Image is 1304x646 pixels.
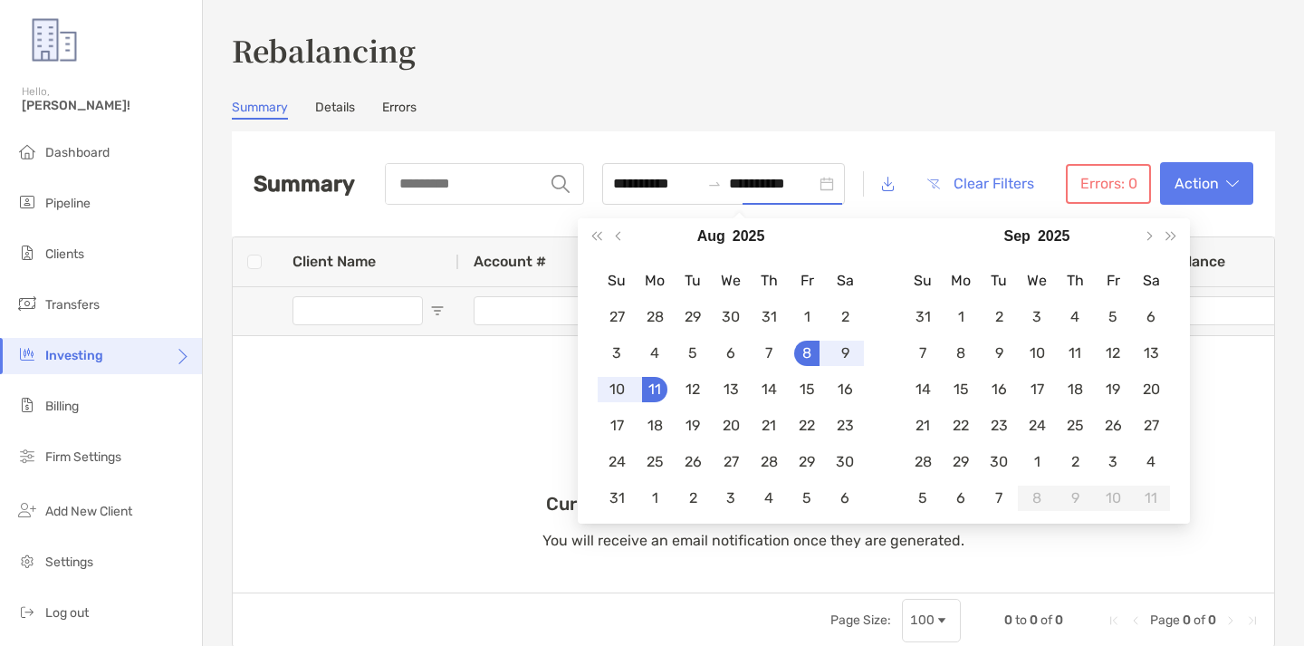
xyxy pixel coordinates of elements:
div: 8 [794,341,820,366]
span: to [707,177,722,191]
td: 2025-08-15 [788,371,826,408]
td: 2025-09-23 [980,408,1018,444]
td: 2025-08-29 [788,444,826,480]
button: Clear Filters [913,164,1048,204]
div: 8 [948,341,973,366]
th: Sa [1132,263,1170,299]
img: investing icon [16,343,38,365]
td: 2025-08-09 [826,335,864,371]
p: Currently, there are no daily proposals available. [542,493,964,516]
td: 2025-09-06 [1132,299,1170,335]
div: 3 [604,341,629,366]
td: 2025-07-28 [636,299,674,335]
td: 2025-09-08 [942,335,980,371]
td: 2025-09-16 [980,371,1018,408]
div: 24 [604,449,629,475]
td: 2025-10-10 [1094,480,1132,516]
td: 2025-10-06 [942,480,980,516]
span: Transfers [45,297,100,313]
div: Last Page [1245,613,1260,628]
div: 17 [604,413,629,439]
td: 2025-09-05 [1094,299,1132,335]
span: Firm Settings [45,449,121,465]
div: 12 [1100,341,1126,366]
div: 5 [680,341,705,366]
div: 31 [604,486,629,511]
div: 9 [1062,486,1088,511]
span: Pipeline [45,196,91,211]
td: 2025-09-22 [942,408,980,444]
div: 30 [718,304,743,330]
th: We [1018,263,1056,299]
div: 9 [832,341,858,366]
span: Page [1150,612,1180,628]
button: Next month (PageDown) [1136,218,1160,255]
div: 27 [718,449,743,475]
th: Fr [1094,263,1132,299]
button: Choose a year [1038,218,1070,255]
td: 2025-09-06 [826,480,864,516]
span: Investing [45,348,103,363]
button: Previous month (PageUp) [609,218,632,255]
td: 2025-09-30 [980,444,1018,480]
th: Th [1056,263,1094,299]
td: 2025-08-23 [826,408,864,444]
td: 2025-07-29 [674,299,712,335]
td: 2025-08-03 [598,335,636,371]
td: 2025-10-07 [980,480,1018,516]
td: 2025-10-01 [1018,444,1056,480]
td: 2025-08-12 [674,371,712,408]
td: 2025-09-24 [1018,408,1056,444]
div: 3 [718,486,743,511]
button: Choose a month [1004,218,1031,255]
div: 31 [910,304,935,330]
span: 0 [1208,612,1216,628]
div: 18 [1062,377,1088,402]
div: 6 [718,341,743,366]
td: 2025-08-30 [826,444,864,480]
img: firm-settings icon [16,445,38,467]
td: 2025-09-17 [1018,371,1056,408]
div: 29 [680,304,705,330]
td: 2025-08-05 [674,335,712,371]
td: 2025-08-27 [712,444,750,480]
img: logout icon [16,601,38,622]
button: Next year (Control + right) [1159,218,1183,255]
div: 15 [794,377,820,402]
span: [PERSON_NAME]! [22,98,191,113]
td: 2025-09-20 [1132,371,1170,408]
div: 1 [1024,449,1050,475]
td: 2025-08-07 [750,335,788,371]
td: 2025-09-19 [1094,371,1132,408]
td: 2025-08-20 [712,408,750,444]
td: 2025-09-04 [1056,299,1094,335]
td: 2025-09-07 [904,335,942,371]
th: Su [904,263,942,299]
img: settings icon [16,550,38,572]
div: 30 [986,449,1012,475]
td: 2025-10-11 [1132,480,1170,516]
td: 2025-09-11 [1056,335,1094,371]
td: 2025-08-16 [826,371,864,408]
div: 29 [794,449,820,475]
div: 2 [832,304,858,330]
th: Sa [826,263,864,299]
td: 2025-08-14 [750,371,788,408]
td: 2025-09-13 [1132,335,1170,371]
th: Mo [942,263,980,299]
td: 2025-09-18 [1056,371,1094,408]
td: 2025-07-30 [712,299,750,335]
th: Fr [788,263,826,299]
div: 5 [1100,304,1126,330]
div: Next Page [1223,613,1238,628]
td: 2025-09-26 [1094,408,1132,444]
td: 2025-08-24 [598,444,636,480]
div: 6 [832,486,858,511]
th: Th [750,263,788,299]
td: 2025-08-25 [636,444,674,480]
div: 27 [604,304,629,330]
span: of [1040,612,1052,628]
div: 9 [986,341,1012,366]
img: clients icon [16,242,38,264]
td: 2025-08-18 [636,408,674,444]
